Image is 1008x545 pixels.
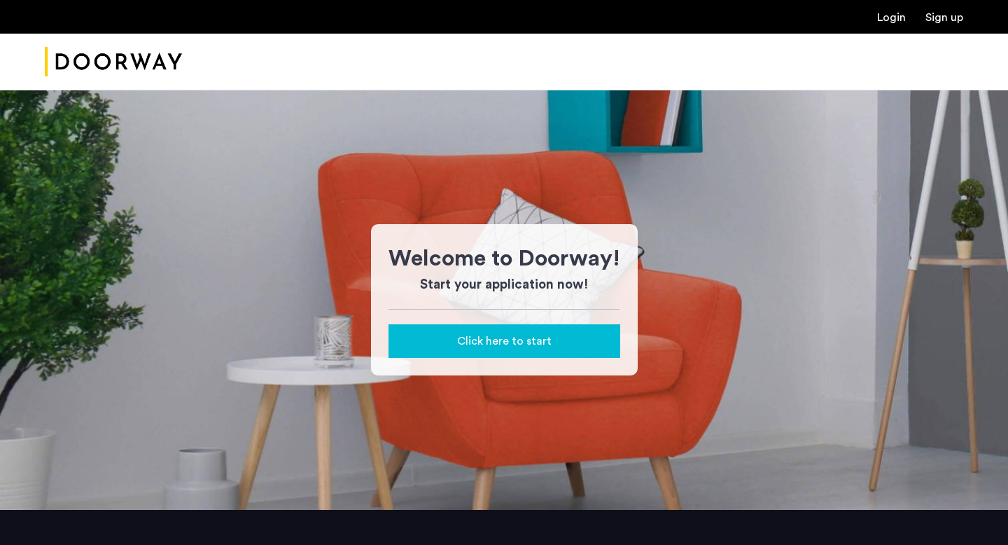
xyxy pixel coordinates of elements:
button: button [388,324,620,358]
h3: Start your application now! [388,275,620,295]
h1: Welcome to Doorway! [388,242,620,275]
span: Click here to start [457,333,552,350]
a: Login [877,12,906,23]
a: Cazamio Logo [45,36,182,88]
a: Registration [925,12,963,23]
img: logo [45,36,182,88]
